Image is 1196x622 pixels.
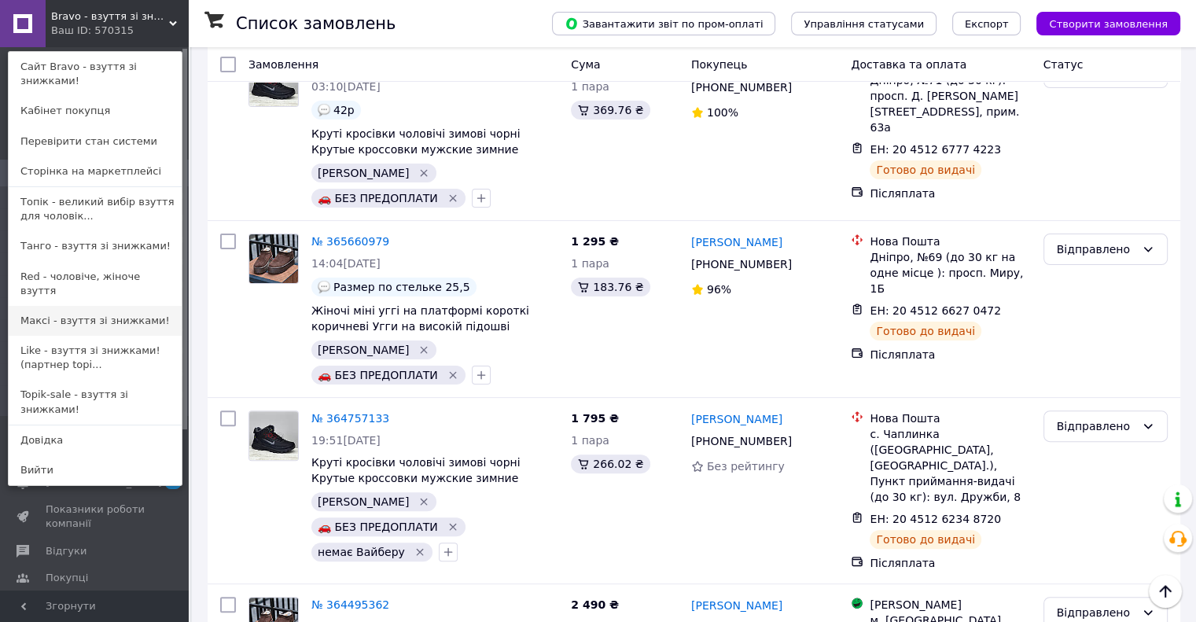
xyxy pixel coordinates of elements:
[447,192,459,204] svg: Видалити мітку
[318,104,330,116] img: :speech_balloon:
[447,521,459,533] svg: Видалити мітку
[311,80,381,93] span: 03:10[DATE]
[51,24,117,38] div: Ваш ID: 570315
[1043,58,1084,71] span: Статус
[418,167,430,179] svg: Видалити мітку
[311,127,521,171] a: Круті кросівки чоловічі зимові чорні Крутые кроссовки мужские зимние черные (Код: Б3624тк)
[571,598,619,611] span: 2 490 ₴
[691,411,782,427] a: [PERSON_NAME]
[9,52,182,96] a: Сайт Bravo - взуття зі знижками!
[318,281,330,293] img: :speech_balloon:
[9,231,182,261] a: Танго - взуття зі знижками!
[418,495,430,508] svg: Видалити мітку
[9,380,182,424] a: Topik-sale - взуття зі знижками!
[9,127,182,156] a: Перевірити стан системи
[691,234,782,250] a: [PERSON_NAME]
[870,555,1030,571] div: Післяплата
[9,156,182,186] a: Сторінка на маркетплейсі
[318,192,438,204] span: 🚗 БЕЗ ПРЕДОПЛАТИ
[9,455,182,485] a: Вийти
[804,18,924,30] span: Управління статусами
[952,12,1021,35] button: Експорт
[791,12,937,35] button: Управління статусами
[688,430,795,452] div: [PHONE_NUMBER]
[311,304,529,348] a: Жіночі міні уггі на платформі короткі коричневі Угги на високій підошві ультракороткі Уги (Код: Б...
[870,347,1030,363] div: Післяплата
[571,101,650,120] div: 369.76 ₴
[691,598,782,613] a: [PERSON_NAME]
[870,530,981,549] div: Готово до видачі
[571,257,609,270] span: 1 пара
[870,249,1030,296] div: Дніпро, №69 (до 30 кг на одне місце ): просп. Миру, 1Б
[249,411,298,460] img: Фото товару
[311,456,521,500] a: Круті кросівки чоловічі зимові чорні Крутые кроссовки мужские зимние черные (Код: Б3624тк)
[51,9,169,24] span: Bravo - взуття зі знижками!
[691,58,747,71] span: Покупець
[1149,575,1182,608] button: Наверх
[248,410,299,461] a: Фото товару
[46,502,145,531] span: Показники роботи компанії
[248,234,299,284] a: Фото товару
[965,18,1009,30] span: Експорт
[870,143,1001,156] span: ЕН: 20 4512 6777 4223
[318,167,409,179] span: [PERSON_NAME]
[311,235,389,248] a: № 365660979
[311,434,381,447] span: 19:51[DATE]
[318,369,438,381] span: 🚗 БЕЗ ПРЕДОПЛАТИ
[688,76,795,98] div: [PHONE_NUMBER]
[1021,17,1180,29] a: Створити замовлення
[311,598,389,611] a: № 364495362
[1036,12,1180,35] button: Створити замовлення
[571,58,600,71] span: Cума
[9,425,182,455] a: Довідка
[870,426,1030,505] div: с. Чаплинка ([GEOGRAPHIC_DATA], [GEOGRAPHIC_DATA].), Пункт приймання-видачі (до 30 кг): вул. Друж...
[707,460,785,473] span: Без рейтингу
[571,455,650,473] div: 266.02 ₴
[870,410,1030,426] div: Нова Пошта
[318,521,438,533] span: 🚗 БЕЗ ПРЕДОПЛАТИ
[236,14,396,33] h1: Список замовлень
[311,412,389,425] a: № 364757133
[1057,418,1135,435] div: Відправлено
[46,544,86,558] span: Відгуки
[688,253,795,275] div: [PHONE_NUMBER]
[9,336,182,380] a: Like - взуття зі знижками! (партнер topi...
[46,571,88,585] span: Покупці
[571,412,619,425] span: 1 795 ₴
[870,160,981,179] div: Готово до видачі
[318,344,409,356] span: [PERSON_NAME]
[870,513,1001,525] span: ЕН: 20 4512 6234 8720
[414,546,426,558] svg: Видалити мітку
[571,278,650,296] div: 183.76 ₴
[870,234,1030,249] div: Нова Пошта
[311,257,381,270] span: 14:04[DATE]
[707,283,731,296] span: 96%
[870,597,1030,613] div: [PERSON_NAME]
[248,57,299,107] a: Фото товару
[1049,18,1168,30] span: Створити замовлення
[318,546,405,558] span: немає Вайберу
[870,72,1030,135] div: Дніпро, №71 (до 30 кг): просп. Д. [PERSON_NAME][STREET_ADDRESS], прим. 63а
[447,369,459,381] svg: Видалити мітку
[9,306,182,336] a: Максі - взуття зі знижками!
[249,57,298,106] img: Фото товару
[552,12,775,35] button: Завантажити звіт по пром-оплаті
[565,17,763,31] span: Завантажити звіт по пром-оплаті
[9,187,182,231] a: Топік - великий вибір взуття для чоловік...
[1057,241,1135,258] div: Відправлено
[571,434,609,447] span: 1 пара
[870,322,981,340] div: Готово до видачі
[9,262,182,306] a: Red - чоловіче, жіноче взуття
[707,106,738,119] span: 100%
[851,58,966,71] span: Доставка та оплата
[1057,604,1135,621] div: Відправлено
[870,304,1001,317] span: ЕН: 20 4512 6627 0472
[571,80,609,93] span: 1 пара
[248,58,318,71] span: Замовлення
[870,186,1030,201] div: Післяплата
[571,235,619,248] span: 1 295 ₴
[418,344,430,356] svg: Видалити мітку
